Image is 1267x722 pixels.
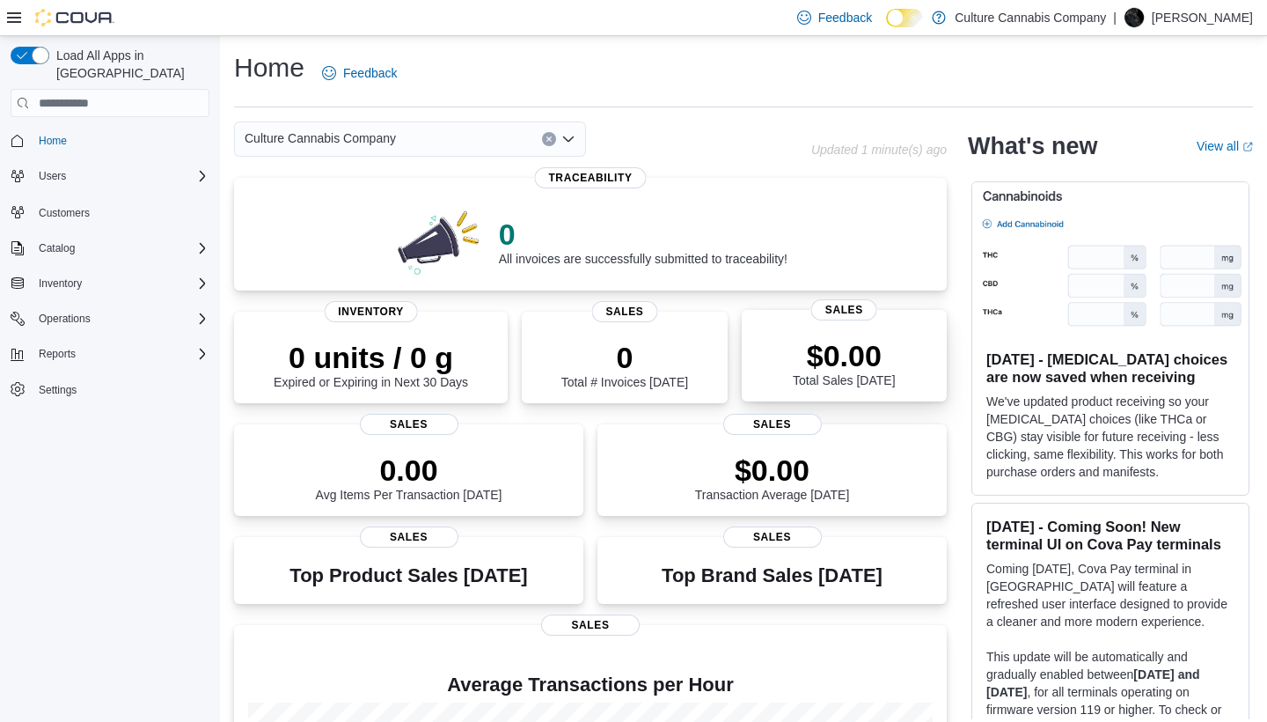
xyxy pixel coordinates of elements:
[32,273,89,294] button: Inventory
[289,565,527,586] h3: Top Product Sales [DATE]
[955,7,1106,28] p: Culture Cannabis Company
[4,306,216,331] button: Operations
[39,383,77,397] span: Settings
[393,206,485,276] img: 0
[32,343,209,365] span: Reports
[1242,142,1253,152] svg: External link
[360,527,458,548] span: Sales
[32,238,209,259] span: Catalog
[4,128,216,153] button: Home
[343,64,397,82] span: Feedback
[39,347,76,361] span: Reports
[4,236,216,261] button: Catalog
[32,166,73,187] button: Users
[561,132,575,146] button: Open list of options
[811,299,877,320] span: Sales
[1197,139,1253,153] a: View allExternal link
[4,164,216,188] button: Users
[499,217,787,252] p: 0
[811,143,947,157] p: Updated 1 minute(s) ago
[1124,7,1145,28] div: Matt Coley
[32,166,209,187] span: Users
[32,130,74,151] a: Home
[561,340,688,389] div: Total # Invoices [DATE]
[986,393,1234,481] p: We've updated product receiving so your [MEDICAL_DATA] choices (like THCa or CBG) stay visible fo...
[32,203,97,224] a: Customers
[35,9,114,26] img: Cova
[32,379,84,401] a: Settings
[4,199,216,225] button: Customers
[818,9,872,26] span: Feedback
[234,50,304,85] h1: Home
[723,414,822,435] span: Sales
[541,615,640,636] span: Sales
[39,169,66,183] span: Users
[39,206,90,220] span: Customers
[968,132,1097,160] h2: What's new
[32,343,83,365] button: Reports
[4,342,216,366] button: Reports
[534,167,646,188] span: Traceability
[32,273,209,294] span: Inventory
[886,9,923,27] input: Dark Mode
[591,301,657,322] span: Sales
[32,308,209,329] span: Operations
[274,340,468,375] p: 0 units / 0 g
[32,379,209,401] span: Settings
[39,134,67,148] span: Home
[1152,7,1253,28] p: [PERSON_NAME]
[248,674,933,696] h4: Average Transactions per Hour
[274,340,468,389] div: Expired or Expiring in Next 30 Days
[315,55,404,91] a: Feedback
[695,453,850,502] div: Transaction Average [DATE]
[32,238,82,259] button: Catalog
[793,338,895,373] p: $0.00
[4,377,216,402] button: Settings
[561,340,688,375] p: 0
[793,338,895,387] div: Total Sales [DATE]
[4,271,216,296] button: Inventory
[360,414,458,435] span: Sales
[32,308,98,329] button: Operations
[11,121,209,448] nav: Complex example
[499,217,787,266] div: All invoices are successfully submitted to traceability!
[662,565,883,586] h3: Top Brand Sales [DATE]
[39,241,75,255] span: Catalog
[1113,7,1117,28] p: |
[49,47,209,82] span: Load All Apps in [GEOGRAPHIC_DATA]
[324,301,418,322] span: Inventory
[316,453,502,488] p: 0.00
[886,27,887,28] span: Dark Mode
[39,276,82,291] span: Inventory
[39,312,91,326] span: Operations
[245,128,396,149] span: Culture Cannabis Company
[32,201,209,223] span: Customers
[695,453,850,488] p: $0.00
[986,560,1234,630] p: Coming [DATE], Cova Pay terminal in [GEOGRAPHIC_DATA] will feature a refreshed user interface des...
[316,453,502,502] div: Avg Items Per Transaction [DATE]
[32,129,209,151] span: Home
[723,527,822,548] span: Sales
[542,132,556,146] button: Clear input
[986,518,1234,553] h3: [DATE] - Coming Soon! New terminal UI on Cova Pay terminals
[986,350,1234,386] h3: [DATE] - [MEDICAL_DATA] choices are now saved when receiving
